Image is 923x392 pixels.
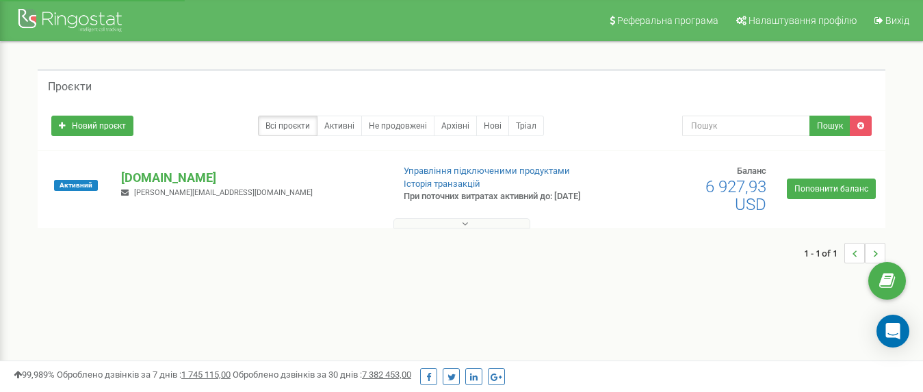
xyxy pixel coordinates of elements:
a: Активні [317,116,362,136]
span: 99,989% [14,369,55,380]
a: Всі проєкти [258,116,317,136]
span: Баланс [737,166,766,176]
a: Архівні [434,116,477,136]
p: При поточних витратах активний до: [DATE] [404,190,593,203]
span: 6 927,93 USD [705,177,766,214]
a: Тріал [508,116,544,136]
span: Оброблено дзвінків за 30 днів : [233,369,411,380]
span: Налаштування профілю [749,15,857,26]
u: 7 382 453,00 [362,369,411,380]
span: [PERSON_NAME][EMAIL_ADDRESS][DOMAIN_NAME] [134,188,313,197]
a: Новий проєкт [51,116,133,136]
h5: Проєкти [48,81,92,93]
button: Пошук [809,116,850,136]
a: Історія транзакцій [404,179,480,189]
input: Пошук [682,116,810,136]
span: Активний [54,180,98,191]
div: Open Intercom Messenger [876,315,909,348]
span: Вихід [885,15,909,26]
a: Нові [476,116,509,136]
p: [DOMAIN_NAME] [121,169,381,187]
span: Оброблено дзвінків за 7 днів : [57,369,231,380]
u: 1 745 115,00 [181,369,231,380]
nav: ... [804,229,885,277]
a: Не продовжені [361,116,434,136]
span: Реферальна програма [617,15,718,26]
span: 1 - 1 of 1 [804,243,844,263]
a: Управління підключеними продуктами [404,166,570,176]
a: Поповнити баланс [787,179,876,199]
